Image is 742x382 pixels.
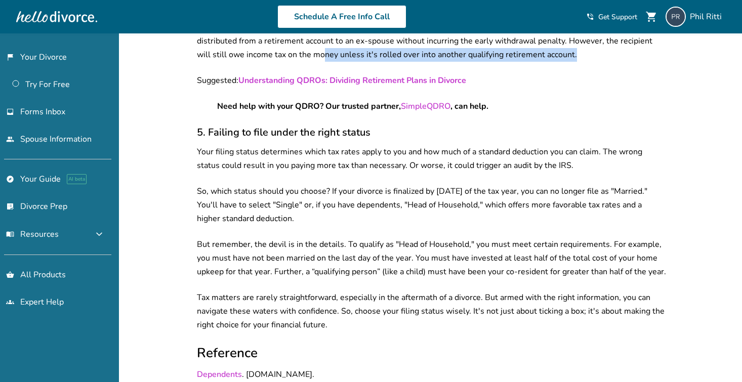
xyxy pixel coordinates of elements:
span: phone_in_talk [586,13,594,21]
p: So, which status should you choose? If your divorce is finalized by [DATE] of the tax year, you c... [197,185,667,226]
h3: 5. Failing to file under the right status [197,125,667,139]
a: SimpleQDRO [401,101,450,112]
span: inbox [6,108,14,116]
a: Understanding QDROs: Dividing Retirement Plans in Divorce [238,75,466,86]
p: Tax matters are rarely straightforward, especially in the aftermath of a divorce. But armed with ... [197,291,667,332]
span: Resources [6,229,59,240]
span: Get Support [598,12,637,22]
p: Suggested: [197,74,667,88]
span: list_alt_check [6,202,14,210]
span: AI beta [67,174,87,184]
span: expand_more [93,228,105,240]
p: But remember, the devil is in the details. To qualify as "Head of Household," you must meet certa... [197,238,667,279]
img: pritti@gmail.com [666,7,686,27]
span: flag_2 [6,53,14,61]
span: Phil Ritti [690,11,726,22]
iframe: Chat Widget [691,333,742,382]
span: shopping_cart [645,11,657,23]
p: Thankfully, there is a solution: the Qualified Domestic Relations Order (QDRO). A QDRO is a court... [197,21,667,62]
p: Need help with your QDRO? Our trusted partner, , can help. [217,100,646,113]
p: Your filing status determines which tax rates apply to you and how much of a standard deduction y... [197,145,667,173]
a: Schedule A Free Info Call [277,5,406,28]
span: people [6,135,14,143]
p: . [DOMAIN_NAME]. [197,368,667,381]
span: menu_book [6,230,14,238]
span: groups [6,298,14,306]
a: Dependents [197,369,242,380]
span: shopping_basket [6,271,14,279]
span: explore [6,175,14,183]
span: Forms Inbox [20,106,65,117]
h2: Reference [197,344,667,362]
a: phone_in_talkGet Support [586,12,637,22]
